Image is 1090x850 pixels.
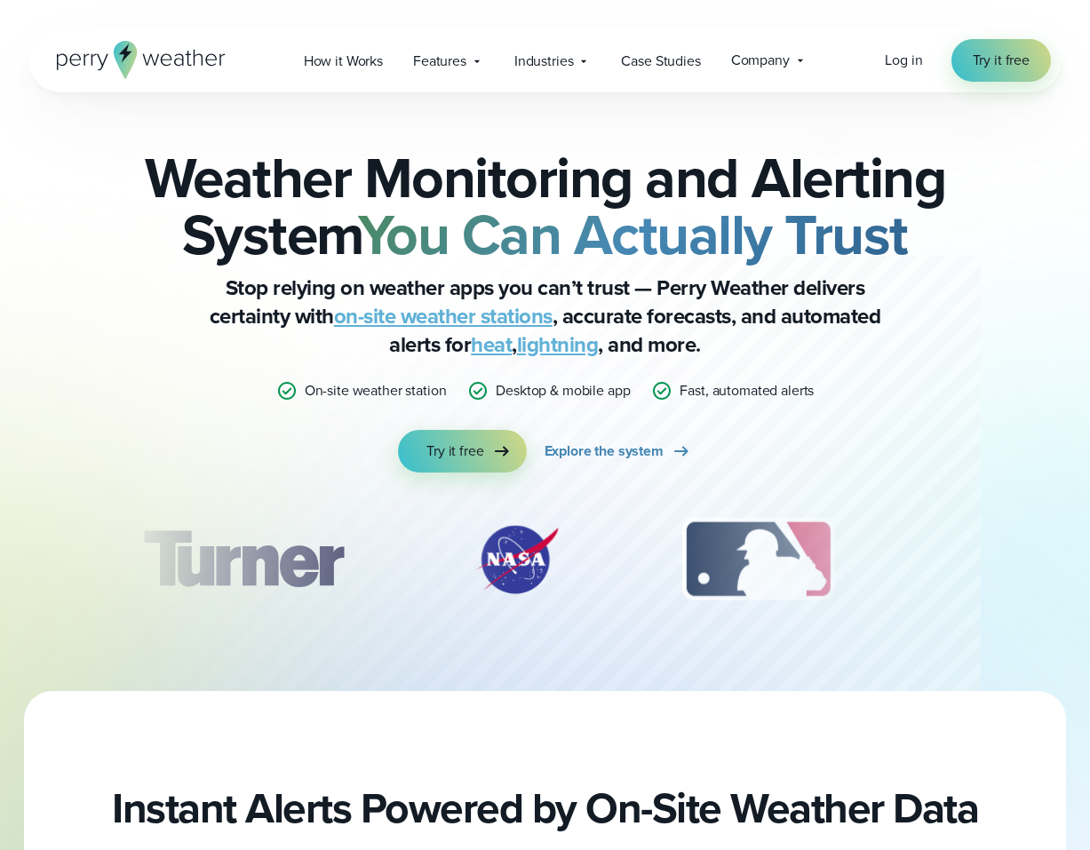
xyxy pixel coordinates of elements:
[471,329,512,361] a: heat
[117,149,974,263] h2: Weather Monitoring and Alerting System
[305,380,447,401] p: On-site weather station
[304,51,383,72] span: How it Works
[117,515,370,604] img: Turner-Construction_1.svg
[413,51,466,72] span: Features
[545,441,664,462] span: Explore the system
[621,51,700,72] span: Case Studies
[189,274,900,359] p: Stop relying on weather apps you can’t trust — Perry Weather delivers certainty with , accurate f...
[289,43,398,79] a: How it Works
[973,50,1030,71] span: Try it free
[112,783,978,833] h2: Instant Alerts Powered by On-Site Weather Data
[680,380,814,401] p: Fast, automated alerts
[455,515,579,604] img: NASA.svg
[358,193,908,276] strong: You Can Actually Trust
[885,50,922,70] span: Log in
[545,430,692,473] a: Explore the system
[937,515,1079,604] img: PGA.svg
[951,39,1051,82] a: Try it free
[117,515,974,613] div: slideshow
[937,515,1079,604] div: 4 of 12
[517,329,599,361] a: lightning
[664,515,852,604] img: MLB.svg
[885,50,922,71] a: Log in
[398,430,526,473] a: Try it free
[496,380,630,401] p: Desktop & mobile app
[731,50,790,71] span: Company
[455,515,579,604] div: 2 of 12
[117,515,370,604] div: 1 of 12
[664,515,852,604] div: 3 of 12
[334,300,553,332] a: on-site weather stations
[426,441,483,462] span: Try it free
[514,51,574,72] span: Industries
[606,43,715,79] a: Case Studies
